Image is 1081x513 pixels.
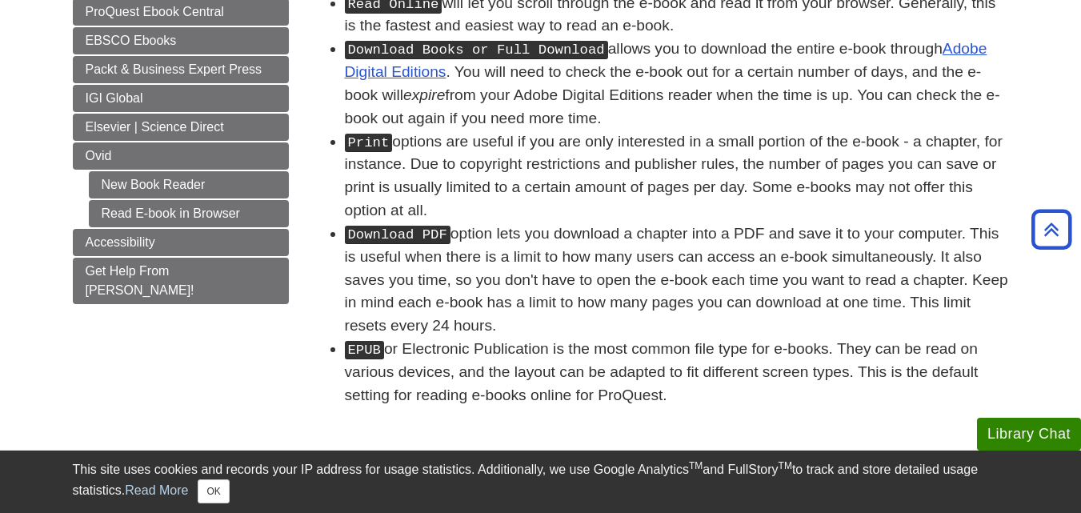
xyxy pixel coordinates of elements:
a: Ovid [73,142,289,170]
a: Back to Top [1026,218,1077,240]
span: EBSCO Ebooks [86,34,177,47]
span: Elsevier | Science Direct [86,120,224,134]
div: This site uses cookies and records your IP address for usage statistics. Additionally, we use Goo... [73,460,1009,503]
em: expire [403,86,445,103]
button: Library Chat [977,418,1081,451]
a: IGI Global [73,85,289,112]
span: Ovid [86,149,112,162]
sup: TM [689,460,703,471]
span: ProQuest Ebook Central [86,5,224,18]
kbd: EPUB [345,341,384,359]
a: Read E-book in Browser [89,200,289,227]
li: or Electronic Publication is the most common file type for e-books. They can be read on various d... [345,338,1009,407]
li: options are useful if you are only interested in a small portion of the e-book - a chapter, for i... [345,130,1009,222]
a: Packt & Business Expert Press [73,56,289,83]
li: option lets you download a chapter into a PDF and save it to your computer. This is useful when t... [345,222,1009,338]
span: Accessibility [86,235,155,249]
span: Packt & Business Expert Press [86,62,262,76]
button: Close [198,479,229,503]
kbd: Download PDF [345,226,450,244]
a: Accessibility [73,229,289,256]
kbd: Print [345,134,393,152]
a: New Book Reader [89,171,289,198]
sup: TM [779,460,792,471]
a: EBSCO Ebooks [73,27,289,54]
kbd: Download Books or Full Download [345,41,608,59]
a: Get Help From [PERSON_NAME]! [73,258,289,304]
span: IGI Global [86,91,143,105]
span: Get Help From [PERSON_NAME]! [86,264,194,297]
a: Read More [125,483,188,497]
a: Elsevier | Science Direct [73,114,289,141]
li: allows you to download the entire e-book through . You will need to check the e-book out for a ce... [345,38,1009,130]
